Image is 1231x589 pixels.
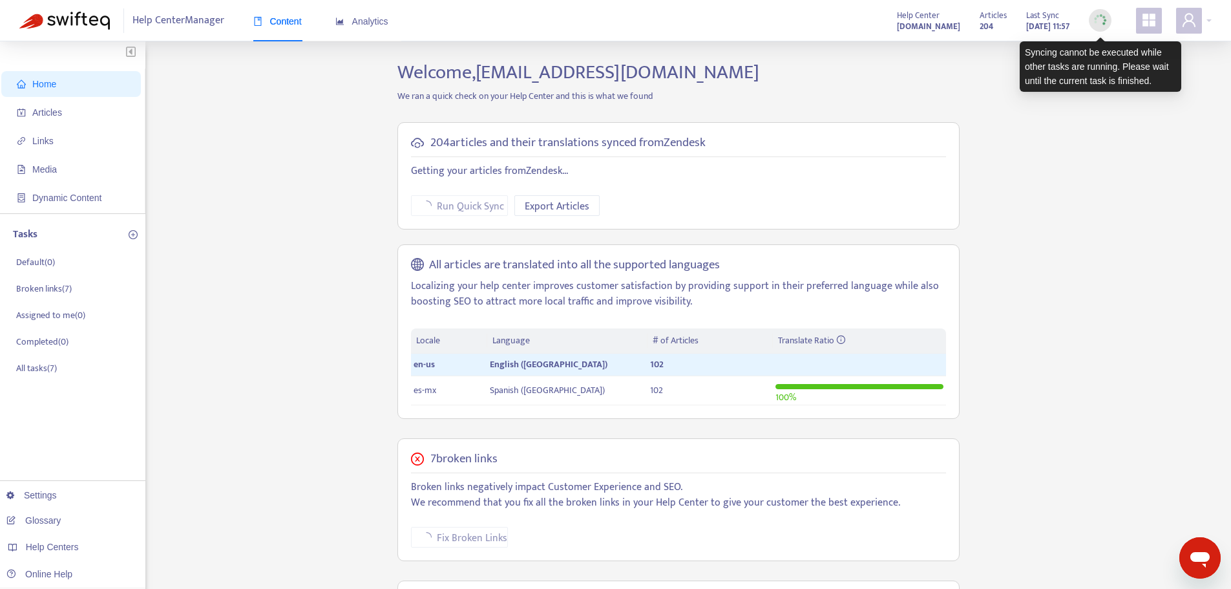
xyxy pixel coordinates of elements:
[16,361,57,375] p: All tasks ( 7 )
[253,16,302,27] span: Content
[6,490,57,500] a: Settings
[253,17,262,26] span: book
[1179,537,1221,579] iframe: Button to launch messaging window
[26,542,79,552] span: Help Centers
[1092,12,1108,28] img: sync_loading.0b5143dde30e3a21642e.gif
[778,334,941,348] div: Translate Ratio
[1181,12,1197,28] span: user
[32,107,62,118] span: Articles
[129,230,138,239] span: plus-circle
[388,89,969,103] p: We ran a quick check on your Help Center and this is what we found
[430,452,498,467] h5: 7 broken links
[897,19,960,34] a: [DOMAIN_NAME]
[16,335,68,348] p: Completed ( 0 )
[411,164,946,179] p: Getting your articles from Zendesk ...
[17,80,26,89] span: home
[411,279,946,310] p: Localizing your help center improves customer satisfaction by providing support in their preferre...
[32,164,57,175] span: Media
[1026,19,1069,34] strong: [DATE] 11:57
[980,8,1007,23] span: Articles
[397,56,759,89] span: Welcome, [EMAIL_ADDRESS][DOMAIN_NAME]
[490,383,605,398] span: Spanish ([GEOGRAPHIC_DATA])
[6,515,61,526] a: Glossary
[514,195,600,216] button: Export Articles
[411,453,424,466] span: close-circle
[411,527,508,548] button: Fix Broken Links
[980,19,993,34] strong: 204
[411,136,424,149] span: cloud-sync
[17,193,26,202] span: container
[411,328,487,354] th: Locale
[650,357,664,372] span: 102
[132,8,224,33] span: Help Center Manager
[487,328,647,354] th: Language
[414,357,435,372] span: en-us
[17,108,26,117] span: account-book
[16,255,55,269] p: Default ( 0 )
[429,258,720,273] h5: All articles are translated into all the supported languages
[775,390,796,405] span: 100 %
[32,79,56,89] span: Home
[1020,41,1181,92] div: Syncing cannot be executed while other tasks are running. Please wait until the current task is f...
[437,530,507,546] span: Fix Broken Links
[647,328,772,354] th: # of Articles
[1141,12,1157,28] span: appstore
[419,530,434,544] span: loading
[430,136,706,151] h5: 204 articles and their translations synced from Zendesk
[414,383,436,398] span: es-mx
[13,227,37,242] p: Tasks
[16,282,72,295] p: Broken links ( 7 )
[17,136,26,145] span: link
[419,198,434,213] span: loading
[525,198,589,215] span: Export Articles
[32,136,54,146] span: Links
[490,357,607,372] span: English ([GEOGRAPHIC_DATA])
[411,480,946,511] p: Broken links negatively impact Customer Experience and SEO. We recommend that you fix all the bro...
[335,16,388,27] span: Analytics
[335,17,344,26] span: area-chart
[437,198,504,215] span: Run Quick Sync
[19,12,110,30] img: Swifteq
[411,195,508,216] button: Run Quick Sync
[1026,8,1059,23] span: Last Sync
[897,8,940,23] span: Help Center
[32,193,101,203] span: Dynamic Content
[650,383,663,398] span: 102
[16,308,85,322] p: Assigned to me ( 0 )
[17,165,26,174] span: file-image
[6,569,72,579] a: Online Help
[411,258,424,273] span: global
